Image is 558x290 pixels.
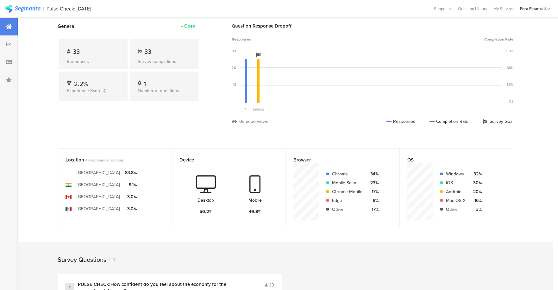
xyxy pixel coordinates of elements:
span: 33 [144,47,151,56]
div: Chrome Mobile [332,188,362,195]
a: My Surveys [490,6,517,12]
div: unique views [242,118,268,125]
span: 2.2% [74,79,88,89]
div: 17% [367,188,379,195]
div: | [43,5,44,12]
div: 30% [471,180,482,186]
div: 68% [507,65,513,70]
div: Completion Rate [429,118,468,125]
div: Open [184,23,195,29]
div: Survey Questions [58,255,106,264]
div: Mobile [248,197,262,204]
div: 20% [471,188,482,195]
div: Edge [332,197,362,204]
div: Location [66,156,154,163]
div: Survey completions [138,58,191,65]
div: 34% [367,171,379,177]
div: Chrome [332,171,362,177]
div: OS [407,156,495,163]
div: [GEOGRAPHIC_DATA] [77,193,120,200]
div: 3.0% [125,193,137,200]
div: Mobile Safari [332,180,362,186]
div: Browser [293,156,381,163]
div: 0 [239,118,242,125]
div: Desktop [197,197,214,204]
div: [GEOGRAPHIC_DATA] [77,181,120,188]
div: Windows [446,171,466,177]
div: 32% [471,171,482,177]
div: Other [446,206,466,213]
span: 4 most common locations [85,158,123,163]
div: 9.1% [125,181,137,188]
div: 16% [471,197,482,204]
a: Question Library [455,6,490,12]
div: 100% [505,48,513,54]
div: Fora Financial [520,6,546,12]
div: 13 [233,82,236,87]
div: 1 [144,79,146,85]
span: General [58,22,76,30]
span: 1 [245,107,246,112]
div: Survey Goal [483,118,513,125]
span: 33 [73,47,80,56]
div: 3.0% [125,205,137,212]
span: Experience Score [67,87,102,94]
div: 35% [507,82,513,87]
div: 50.2% [199,208,212,215]
div: [GEOGRAPHIC_DATA] [77,205,120,212]
span: 33 [269,282,274,288]
div: [GEOGRAPHIC_DATA] [77,169,120,176]
div: Responses [67,58,120,65]
div: 84.8% [125,169,137,176]
span: Number of questions [138,87,179,94]
div: 49.8% [249,208,261,215]
div: Android [446,188,466,195]
div: 26 [232,65,236,70]
div: 3% [509,99,513,104]
div: Mac OS X [446,197,466,204]
div: Question Response Dropoff [232,22,513,29]
span: Responses [232,36,251,42]
div: 3% [471,206,482,213]
div: Pulse Check: [DATE] [47,6,91,12]
div: 17% [367,206,379,213]
div: Other [332,206,362,213]
div: Ending [252,107,265,112]
div: 9% [367,197,379,204]
span: Completion Rate [484,36,513,42]
img: segmanta logo [5,5,41,13]
div: Support [434,4,452,14]
div: Device [179,156,267,163]
div: iOS [446,180,466,186]
div: 1 [110,256,115,263]
div: 39 [232,48,236,54]
div: Responses [386,118,415,125]
i: Survey Goal [256,53,260,57]
div: 23% [367,180,379,186]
